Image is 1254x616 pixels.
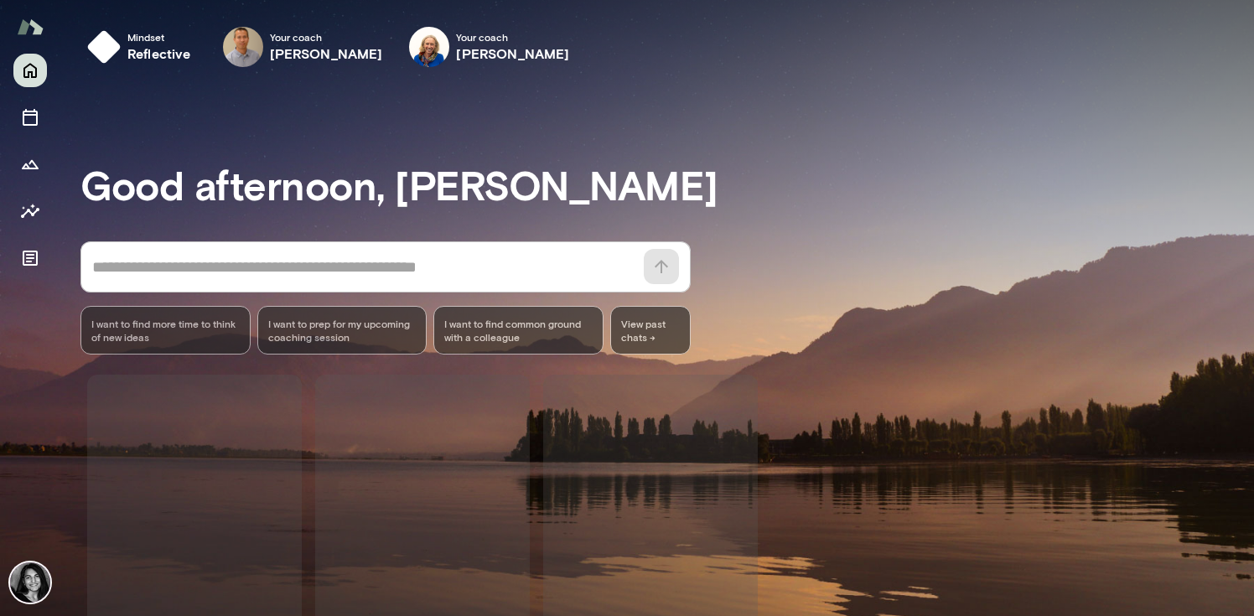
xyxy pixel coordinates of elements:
[211,20,395,74] div: Kevin AuYour coach[PERSON_NAME]
[13,101,47,134] button: Sessions
[223,27,263,67] img: Kevin Au
[13,148,47,181] button: Growth Plan
[456,30,569,44] span: Your coach
[270,44,383,64] h6: [PERSON_NAME]
[17,11,44,43] img: Mento
[257,306,427,355] div: I want to prep for my upcoming coaching session
[268,317,417,344] span: I want to prep for my upcoming coaching session
[444,317,593,344] span: I want to find common ground with a colleague
[80,161,1254,208] h3: Good afternoon, [PERSON_NAME]
[127,30,191,44] span: Mindset
[409,27,449,67] img: Cathy Wright
[10,562,50,603] img: Ambika Kumar
[127,44,191,64] h6: reflective
[13,241,47,275] button: Documents
[397,20,581,74] div: Cathy WrightYour coach[PERSON_NAME]
[13,194,47,228] button: Insights
[433,306,604,355] div: I want to find common ground with a colleague
[456,44,569,64] h6: [PERSON_NAME]
[270,30,383,44] span: Your coach
[80,306,251,355] div: I want to find more time to think of new ideas
[13,54,47,87] button: Home
[87,30,121,64] img: mindset
[91,317,240,344] span: I want to find more time to think of new ideas
[80,20,205,74] button: Mindsetreflective
[610,306,691,355] span: View past chats ->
